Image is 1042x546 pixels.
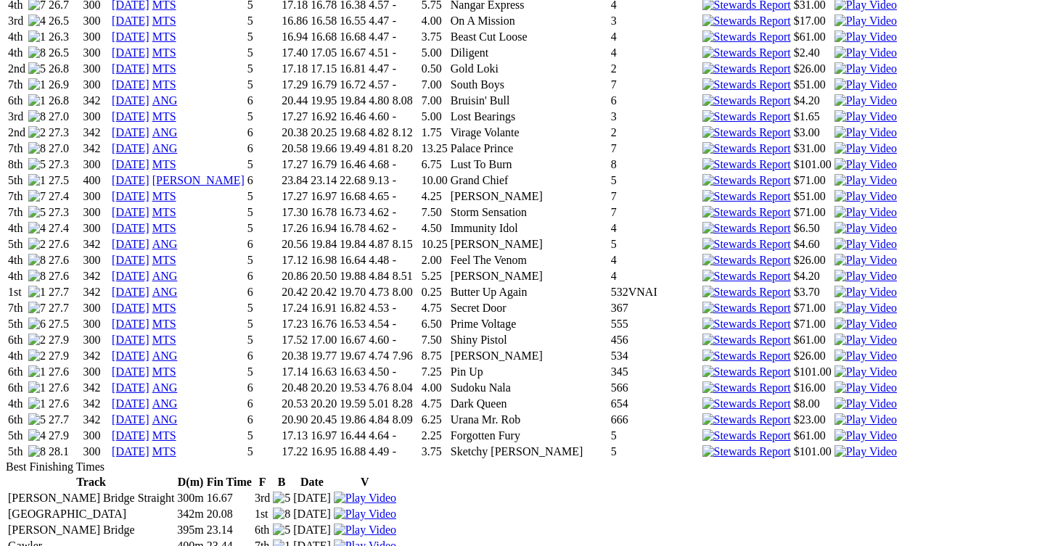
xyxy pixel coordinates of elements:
[392,14,419,28] td: -
[834,349,897,363] img: Play Video
[112,126,149,138] a: [DATE]
[247,125,280,140] td: 6
[834,190,897,203] img: Play Video
[834,15,897,27] a: View replay
[112,94,149,107] a: [DATE]
[48,30,81,44] td: 26.3
[28,334,46,347] img: 2
[610,78,700,92] td: 7
[152,254,176,266] a: MTS
[247,109,280,124] td: 5
[112,445,149,458] a: [DATE]
[112,365,149,378] a: [DATE]
[310,62,337,76] td: 17.15
[112,222,149,234] a: [DATE]
[450,46,609,60] td: Diligent
[834,270,897,282] a: View replay
[28,46,46,59] img: 8
[112,110,149,123] a: [DATE]
[152,174,245,186] a: [PERSON_NAME]
[421,46,448,60] td: 5.00
[281,46,308,60] td: 17.40
[392,62,419,76] td: -
[7,125,26,140] td: 2nd
[28,238,46,251] img: 2
[392,109,419,124] td: -
[450,62,609,76] td: Gold Loki
[281,14,308,28] td: 16.86
[834,174,897,186] a: View replay
[112,190,149,202] a: [DATE]
[28,349,46,363] img: 2
[112,397,149,410] a: [DATE]
[834,110,897,123] img: Play Video
[702,381,791,394] img: Stewards Report
[152,15,176,27] a: MTS
[152,302,176,314] a: MTS
[834,94,897,107] img: Play Video
[334,508,396,521] img: Play Video
[793,14,832,28] td: $17.00
[610,125,700,140] td: 2
[421,109,448,124] td: 5.00
[152,349,178,362] a: ANG
[702,397,791,410] img: Stewards Report
[152,286,178,298] a: ANG
[834,381,897,394] a: View replay
[152,238,178,250] a: ANG
[834,30,897,43] a: View replay
[793,94,832,108] td: $4.20
[368,62,390,76] td: 4.47
[702,286,791,299] img: Stewards Report
[834,174,897,187] img: Play Video
[702,238,791,251] img: Stewards Report
[610,46,700,60] td: 4
[334,492,396,504] a: View replay
[368,94,390,108] td: 4.80
[152,413,178,426] a: ANG
[793,62,832,76] td: $26.00
[834,222,897,235] img: Play Video
[793,30,832,44] td: $61.00
[281,125,308,140] td: 20.38
[834,238,897,250] a: View replay
[152,222,176,234] a: MTS
[450,109,609,124] td: Lost Bearings
[702,126,791,139] img: Stewards Report
[339,30,366,44] td: 16.68
[610,30,700,44] td: 4
[702,334,791,347] img: Stewards Report
[28,190,46,203] img: 7
[834,15,897,28] img: Play Video
[334,492,396,505] img: Play Video
[112,413,149,426] a: [DATE]
[152,46,176,59] a: MTS
[28,78,46,91] img: 1
[152,334,176,346] a: MTS
[834,302,897,315] img: Play Video
[152,381,178,394] a: ANG
[247,14,280,28] td: 5
[83,125,110,140] td: 342
[392,30,419,44] td: -
[834,62,897,75] a: View replay
[310,46,337,60] td: 17.05
[702,349,791,363] img: Stewards Report
[334,508,396,520] a: View replay
[48,94,81,108] td: 26.8
[112,15,149,27] a: [DATE]
[247,30,280,44] td: 5
[834,334,897,347] img: Play Video
[112,334,149,346] a: [DATE]
[610,109,700,124] td: 3
[450,14,609,28] td: On A Mission
[368,109,390,124] td: 4.60
[112,46,149,59] a: [DATE]
[152,30,176,43] a: MTS
[834,365,897,379] img: Play Video
[834,318,897,330] a: View replay
[793,46,832,60] td: $2.40
[834,30,897,44] img: Play Video
[421,62,448,76] td: 0.50
[793,78,832,92] td: $51.00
